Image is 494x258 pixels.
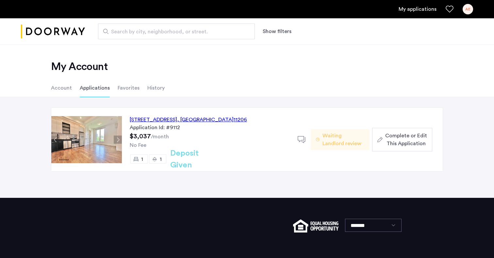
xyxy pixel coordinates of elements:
[51,136,59,144] button: Previous apartment
[51,79,72,97] li: Account
[322,132,364,147] span: Waiting Landlord review
[160,157,162,162] span: 1
[446,5,453,13] a: Favorites
[141,157,143,162] span: 1
[263,27,291,35] button: Show or hide filters
[80,79,110,97] li: Applications
[385,132,427,147] span: Complete or Edit This Application
[151,134,169,139] sub: /month
[399,5,436,13] a: My application
[463,4,473,14] div: AE
[130,124,290,131] div: Application Id: #9112
[130,116,247,124] div: [STREET_ADDRESS] 11206
[467,232,487,251] iframe: chat widget
[147,79,165,97] li: History
[293,219,338,232] img: equal-housing.png
[51,116,122,163] img: Apartment photo
[114,136,122,144] button: Next apartment
[372,128,432,151] button: button
[170,147,222,171] h2: Deposit Given
[21,19,85,44] a: Cazamio logo
[177,117,234,122] span: , [GEOGRAPHIC_DATA]
[111,28,237,36] span: Search by city, neighborhood, or street.
[130,143,146,148] span: No Fee
[51,60,443,73] h2: My Account
[98,24,255,39] input: Apartment Search
[118,79,140,97] li: Favorites
[21,19,85,44] img: logo
[130,133,151,140] span: $3,037
[345,219,402,232] select: Language select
